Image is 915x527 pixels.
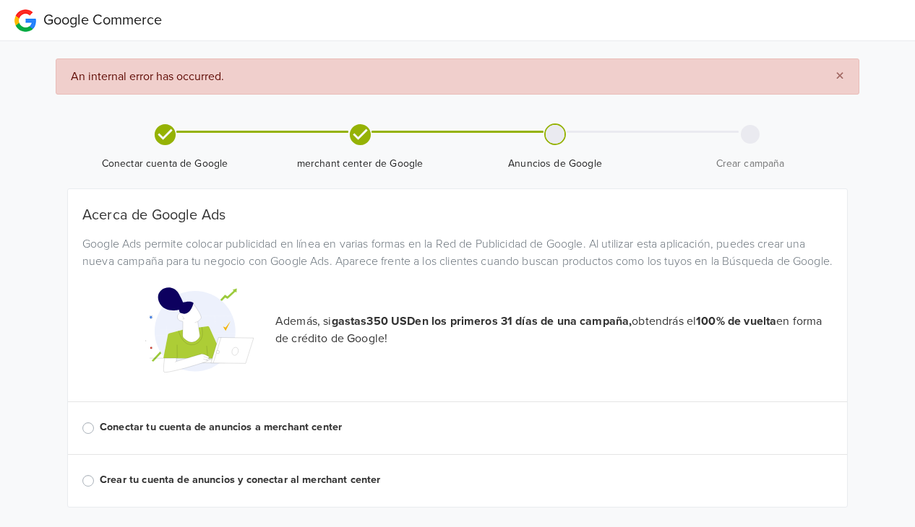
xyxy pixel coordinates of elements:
span: merchant center de Google [268,157,452,171]
strong: 100% de vuelta [696,314,776,328]
label: Conectar tu cuenta de anuncios a merchant center [100,419,833,435]
span: Google Commerce [43,12,162,29]
img: Google Promotional Codes [145,276,254,384]
span: Anuncios de Google [463,157,647,171]
div: Google Ads permite colocar publicidad en línea en varias formas en la Red de Publicidad de Google... [72,235,843,270]
button: Close [821,59,859,94]
strong: gastas 350 USD en los primeros 31 días de una campaña, [332,314,632,328]
p: Además, si obtendrás el en forma de crédito de Google! [275,313,833,347]
h5: Acerca de Google Ads [82,206,833,224]
span: Conectar cuenta de Google [73,157,257,171]
span: Crear campaña [658,157,842,171]
label: Crear tu cuenta de anuncios y conectar al merchant center [100,472,833,488]
span: × [835,66,844,87]
span: An internal error has occurred. [71,69,224,84]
